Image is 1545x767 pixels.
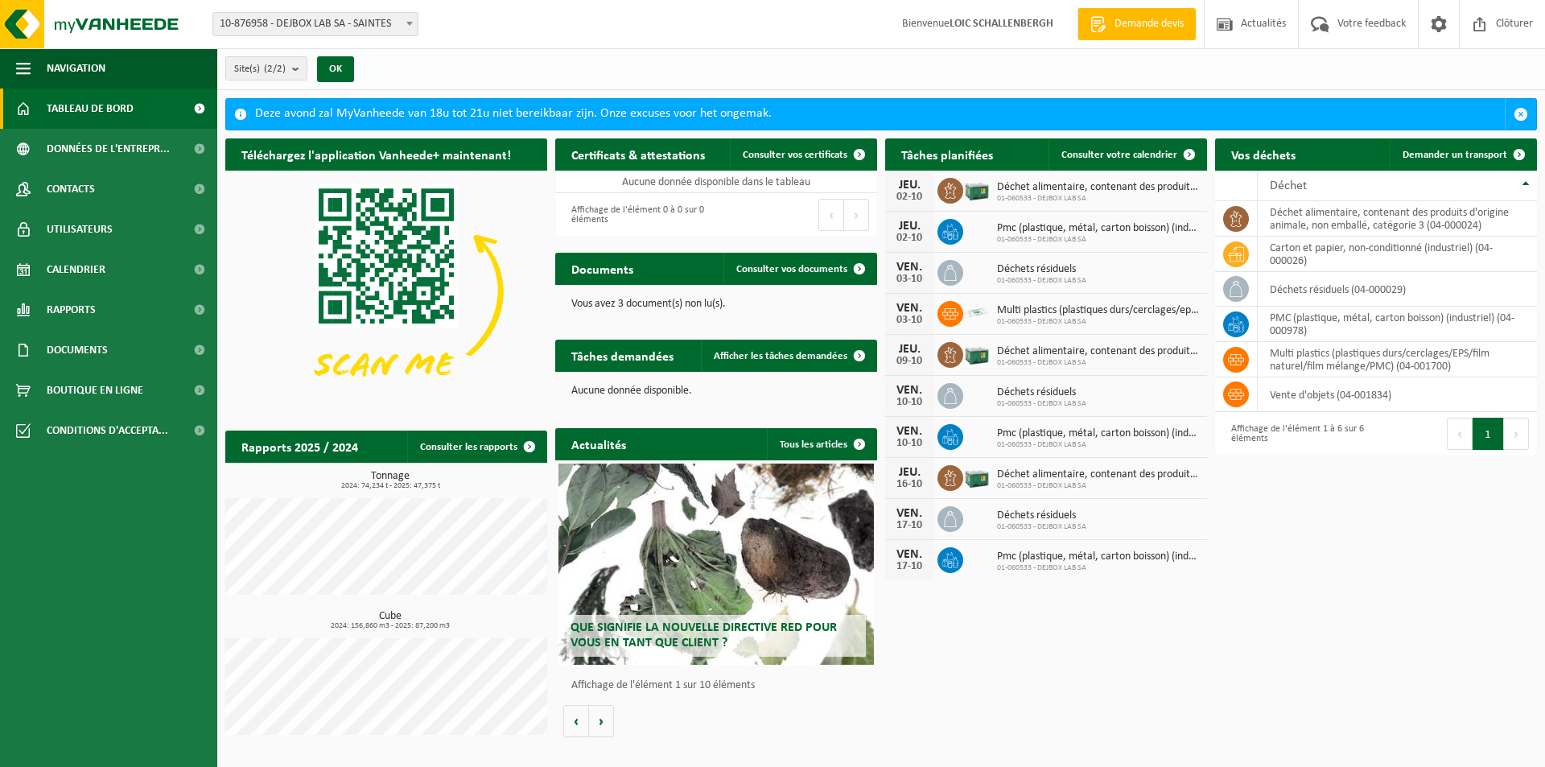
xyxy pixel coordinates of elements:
button: OK [317,56,354,82]
a: Consulter vos documents [723,253,875,285]
button: Next [844,199,869,231]
div: VEN. [893,302,925,315]
span: Site(s) [234,57,286,81]
button: 1 [1473,418,1504,450]
span: Pmc (plastique, métal, carton boisson) (industriel) [997,427,1199,440]
div: VEN. [893,548,925,561]
div: 03-10 [893,315,925,326]
img: LP-SK-00500-LPE-16 [963,299,991,326]
h2: Documents [555,253,649,284]
h2: Tâches demandées [555,340,690,371]
img: PB-LB-0680-HPE-GN-01 [963,463,991,490]
a: Demande devis [1077,8,1196,40]
img: PB-LB-0680-HPE-GN-01 [963,175,991,203]
span: Tableau de bord [47,89,134,129]
p: Aucune donnée disponible. [571,386,861,397]
span: 2024: 74,234 t - 2025: 47,375 t [233,482,547,490]
button: Next [1504,418,1529,450]
span: 2024: 156,860 m3 - 2025: 87,200 m3 [233,622,547,630]
div: Deze avond zal MyVanheede van 18u tot 21u niet bereikbaar zijn. Onze excuses voor het ongemak. [255,99,1505,130]
a: Consulter vos certificats [730,138,875,171]
h3: Cube [233,611,547,630]
div: VEN. [893,261,925,274]
span: Déchets résiduels [997,263,1086,276]
span: Conditions d'accepta... [47,410,168,451]
span: 10-876958 - DEJBOX LAB SA - SAINTES [212,12,418,36]
td: Aucune donnée disponible dans le tableau [555,171,877,193]
span: 01-060533 - DEJBOX LAB SA [997,276,1086,286]
div: JEU. [893,466,925,479]
button: Previous [818,199,844,231]
span: Rapports [47,290,96,330]
h2: Actualités [555,428,642,460]
div: 02-10 [893,233,925,244]
a: Afficher les tâches demandées [701,340,875,372]
a: Que signifie la nouvelle directive RED pour vous en tant que client ? [558,464,874,665]
span: Consulter vos documents [736,264,847,274]
span: Multi plastics (plastiques durs/cerclages/eps/film naturel/film mélange/pmc) [997,304,1199,317]
span: Utilisateurs [47,209,113,249]
h3: Tonnage [233,471,547,490]
span: 01-060533 - DEJBOX LAB SA [997,399,1086,409]
div: JEU. [893,220,925,233]
span: Pmc (plastique, métal, carton boisson) (industriel) [997,551,1199,563]
span: Déchet alimentaire, contenant des produits d'origine animale, non emballé, catég... [997,468,1199,481]
a: Tous les articles [767,428,875,460]
span: 01-060533 - DEJBOX LAB SA [997,522,1086,532]
span: 01-060533 - DEJBOX LAB SA [997,194,1199,204]
span: Navigation [47,48,105,89]
h2: Certificats & attestations [555,138,721,170]
td: déchet alimentaire, contenant des produits d'origine animale, non emballé, catégorie 3 (04-000024) [1258,201,1537,237]
span: Afficher les tâches demandées [714,351,847,361]
span: Déchet [1270,179,1307,192]
span: 01-060533 - DEJBOX LAB SA [997,235,1199,245]
td: carton et papier, non-conditionné (industriel) (04-000026) [1258,237,1537,272]
div: 17-10 [893,561,925,572]
span: 01-060533 - DEJBOX LAB SA [997,481,1199,491]
span: Boutique en ligne [47,370,143,410]
a: Consulter votre calendrier [1049,138,1205,171]
span: 01-060533 - DEJBOX LAB SA [997,440,1199,450]
h2: Tâches planifiées [885,138,1009,170]
span: Demander un transport [1403,150,1507,160]
span: Déchets résiduels [997,509,1086,522]
a: Consulter les rapports [407,431,546,463]
span: Déchet alimentaire, contenant des produits d'origine animale, non emballé, catég... [997,345,1199,358]
h2: Téléchargez l'application Vanheede+ maintenant! [225,138,527,170]
span: Pmc (plastique, métal, carton boisson) (industriel) [997,222,1199,235]
span: Consulter votre calendrier [1061,150,1177,160]
h2: Vos déchets [1215,138,1312,170]
span: Que signifie la nouvelle directive RED pour vous en tant que client ? [571,621,837,649]
div: 16-10 [893,479,925,490]
button: Site(s)(2/2) [225,56,307,80]
count: (2/2) [264,64,286,74]
button: Vorige [563,705,589,737]
div: Affichage de l'élément 1 à 6 sur 6 éléments [1223,416,1368,452]
div: VEN. [893,507,925,520]
p: Vous avez 3 document(s) non lu(s). [571,299,861,310]
div: VEN. [893,425,925,438]
span: Demande devis [1110,16,1188,32]
div: 10-10 [893,397,925,408]
div: JEU. [893,343,925,356]
p: Affichage de l'élément 1 sur 10 éléments [571,680,869,691]
iframe: chat widget [8,732,269,767]
span: Contacts [47,169,95,209]
span: 01-060533 - DEJBOX LAB SA [997,317,1199,327]
div: 10-10 [893,438,925,449]
span: 10-876958 - DEJBOX LAB SA - SAINTES [213,13,418,35]
div: 09-10 [893,356,925,367]
td: multi plastics (plastiques durs/cerclages/EPS/film naturel/film mélange/PMC) (04-001700) [1258,342,1537,377]
span: Calendrier [47,249,105,290]
a: Demander un transport [1390,138,1535,171]
td: PMC (plastique, métal, carton boisson) (industriel) (04-000978) [1258,307,1537,342]
span: Déchet alimentaire, contenant des produits d'origine animale, non emballé, catég... [997,181,1199,194]
span: 01-060533 - DEJBOX LAB SA [997,563,1199,573]
img: Download de VHEPlus App [225,171,547,412]
button: Previous [1447,418,1473,450]
div: JEU. [893,179,925,192]
img: PB-LB-0680-HPE-GN-01 [963,340,991,367]
td: vente d'objets (04-001834) [1258,377,1537,412]
td: déchets résiduels (04-000029) [1258,272,1537,307]
button: Volgende [589,705,614,737]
